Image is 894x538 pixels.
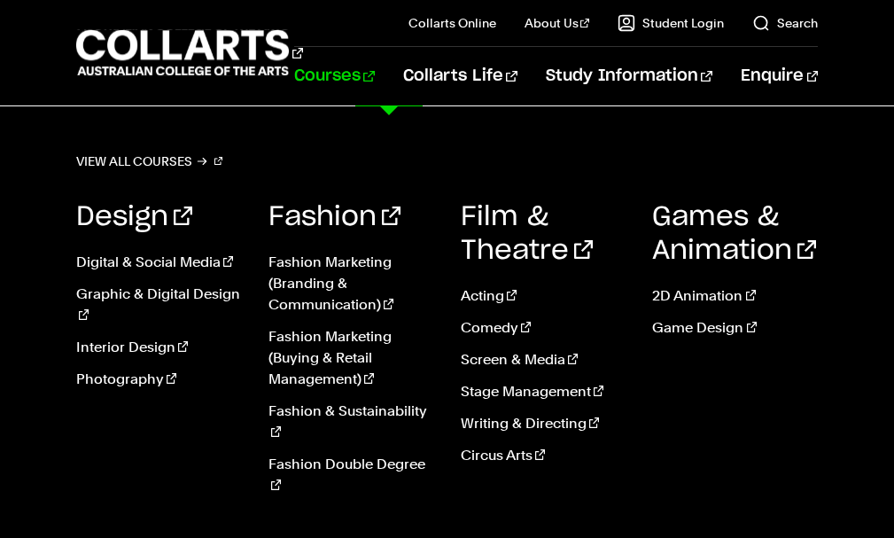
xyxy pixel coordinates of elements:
[461,413,626,434] a: Writing & Directing
[294,47,375,105] a: Courses
[652,317,818,339] a: Game Design
[76,337,242,358] a: Interior Design
[76,204,192,230] a: Design
[461,285,626,307] a: Acting
[268,326,434,390] a: Fashion Marketing (Buying & Retail Management)
[652,204,816,264] a: Games & Animation
[76,149,223,174] a: View all courses
[461,317,626,339] a: Comedy
[461,204,593,264] a: Film & Theatre
[461,445,626,466] a: Circus Arts
[408,14,496,32] a: Collarts Online
[752,14,818,32] a: Search
[76,252,242,273] a: Digital & Social Media
[618,14,724,32] a: Student Login
[76,369,242,390] a: Photography
[403,47,517,105] a: Collarts Life
[268,401,434,443] a: Fashion & Sustainability
[546,47,712,105] a: Study Information
[741,47,818,105] a: Enquire
[76,284,242,326] a: Graphic & Digital Design
[461,381,626,402] a: Stage Management
[652,285,818,307] a: 2D Animation
[268,454,434,496] a: Fashion Double Degree
[525,14,590,32] a: About Us
[268,204,400,230] a: Fashion
[461,349,626,370] a: Screen & Media
[268,252,434,316] a: Fashion Marketing (Branding & Communication)
[76,27,250,78] div: Go to homepage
